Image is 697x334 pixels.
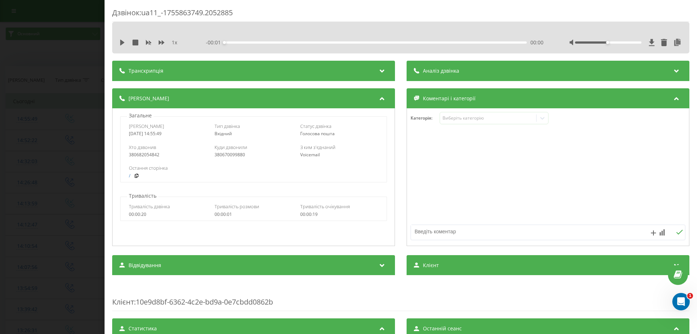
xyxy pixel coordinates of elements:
div: 00:00:19 [300,212,378,217]
span: Останній сеанс [423,325,462,332]
div: Дзвінок : ua11_-1755863749.2052885 [112,8,689,22]
span: Хто дзвонив [129,144,156,150]
div: 00:00:20 [129,212,207,217]
span: З ким з'єднаний [300,144,335,150]
span: 1 [687,293,693,299]
div: 00:00:01 [215,212,293,217]
span: Статистика [129,325,157,332]
span: Коментарі і категорії [423,95,476,102]
a: / [129,173,130,178]
div: Accessibility label [223,41,226,44]
span: - 00:01 [206,39,224,46]
span: 00:00 [530,39,543,46]
div: Accessibility label [606,41,609,44]
span: 1 x [172,39,177,46]
span: [PERSON_NAME] [129,95,169,102]
span: Тип дзвінка [215,123,240,129]
div: Voicemail [300,152,378,157]
span: Клієнт [423,262,439,269]
span: Куди дзвонили [215,144,247,150]
span: Вхідний [215,130,232,137]
span: Відвідування [129,262,161,269]
span: Голосова пошта [300,130,335,137]
span: Транскрипція [129,67,163,75]
span: Остання сторінка [129,165,168,171]
div: Виберіть категорію [443,115,533,121]
span: [PERSON_NAME] [129,123,164,129]
span: Клієнт [112,297,134,307]
span: Статус дзвінка [300,123,331,129]
span: Тривалість дзвінка [129,203,170,210]
iframe: Intercom live chat [672,293,690,310]
span: Аналіз дзвінка [423,67,459,75]
div: : 10e9d8bf-6362-4c2e-bd9a-0e7cbdd0862b [112,282,689,311]
div: 380670099880 [215,152,293,157]
p: Загальне [127,112,154,119]
div: 380682054842 [129,152,207,157]
div: [DATE] 14:55:49 [129,131,207,136]
span: Тривалість очікування [300,203,350,210]
span: Тривалість розмови [215,203,259,210]
h4: Категорія : [411,116,440,121]
p: Тривалість [127,192,158,200]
